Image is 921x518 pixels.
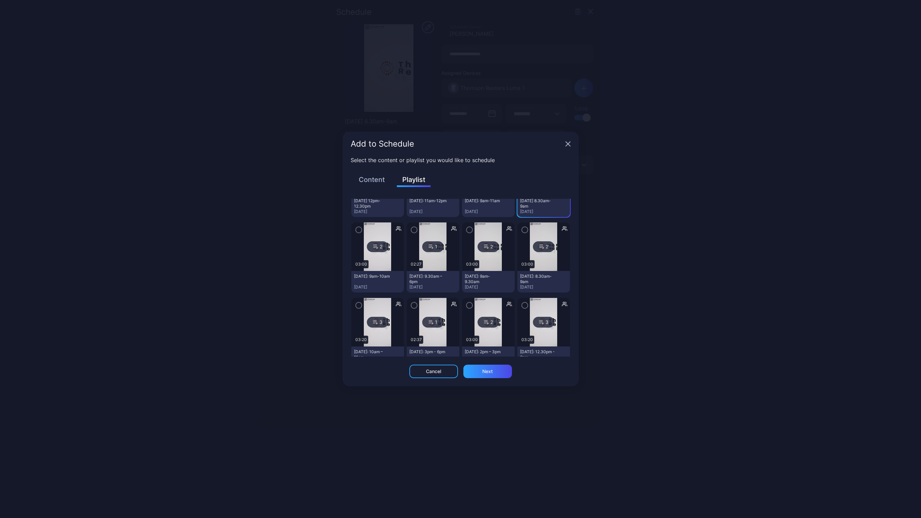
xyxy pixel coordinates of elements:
[520,209,567,214] div: [DATE]
[351,156,571,164] p: Select the content or playlist you would like to schedule
[482,369,493,374] div: Next
[520,274,557,284] div: Thursday: 8.30am-9am
[465,284,512,290] div: [DATE]
[520,336,534,344] div: 03:20
[354,209,401,214] div: [DATE]
[409,198,446,204] div: Tuesday: 11am-12pm
[354,336,368,344] div: 03:20
[520,349,557,360] div: Wednesday: 12.30pm - 2pm
[422,317,444,328] div: 1
[465,349,502,355] div: Wednesday: 2pm – 3pm
[409,284,457,290] div: [DATE]
[355,174,388,185] button: Content
[478,241,499,252] div: 2
[409,274,446,284] div: Thursday: 9.30am – 6pm
[465,198,502,204] div: Tuesday: 9am-11am
[520,284,567,290] div: [DATE]
[422,241,444,252] div: 1
[478,317,499,328] div: 2
[351,140,563,148] div: Add to Schedule
[354,284,401,290] div: [DATE]
[409,365,458,378] button: Cancel
[426,369,441,374] div: Cancel
[465,336,479,344] div: 03:00
[354,260,369,268] div: 03:00
[533,317,554,328] div: 3
[520,260,535,268] div: 03:00
[533,241,554,252] div: 2
[409,349,446,355] div: Wednesday: 3pm - 6pm
[367,241,388,252] div: 2
[520,198,557,209] div: Tuesday 8.30am-9am
[354,349,391,360] div: Wednesday: 10am – 11am
[409,209,457,214] div: [DATE]
[465,209,512,214] div: [DATE]
[465,274,502,284] div: Thursday: 9am-9.30am
[409,336,423,344] div: 02:37
[465,260,479,268] div: 03:00
[409,260,423,268] div: 02:27
[397,174,431,187] button: Playlist
[367,317,388,328] div: 3
[354,198,391,209] div: Tuesday 12pm-12.30pm
[463,365,512,378] button: Next
[354,274,391,279] div: Wednesday: 9am-10am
